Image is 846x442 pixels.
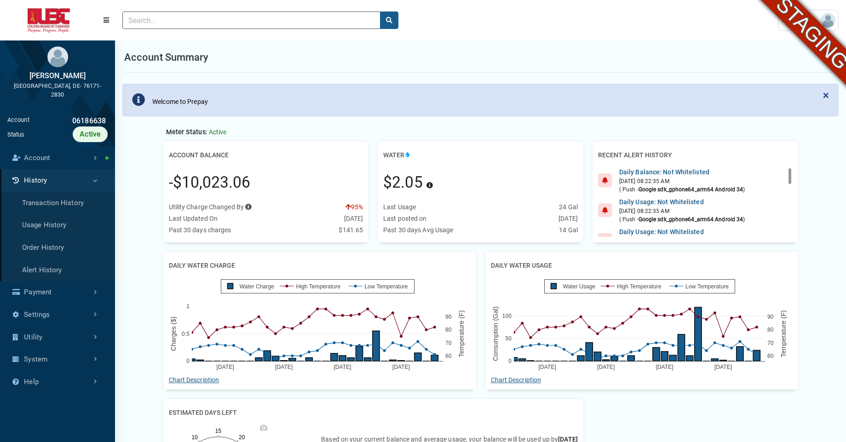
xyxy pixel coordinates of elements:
div: Past 30 days charges [169,225,231,235]
img: ALTSK Logo [7,8,90,33]
div: Last posted on [383,214,426,224]
span: × [823,89,829,102]
div: Daily Usage: Not Whitelisted [619,197,745,207]
div: Welcome to Prepay [152,97,208,107]
div: 24 Gal [559,202,578,212]
h2: Daily Water Charge [169,257,235,274]
h2: Estimated days left [169,404,237,421]
b: Google sdk_gphone64_arm64 Android 34 [639,216,743,223]
div: [GEOGRAPHIC_DATA], DE- 76171-2830 [7,81,108,99]
div: 06186638 [29,115,108,126]
button: Close [814,84,838,106]
div: [DATE] 08:22:35 AM [619,177,745,185]
span: User Settings [782,16,821,25]
div: ( Push - ) [619,185,745,194]
div: Past 30 days Avg Usage [383,225,453,235]
button: search [380,11,398,29]
input: Search [122,11,380,29]
div: Utility Charge Changed By [169,202,252,212]
div: Active [73,126,108,142]
a: User Settings [778,10,839,31]
div: Account [7,115,29,126]
a: Chart Description [491,376,541,384]
div: 14 Gal [559,225,578,235]
span: Active [209,128,227,136]
span: $2.05 [383,173,423,191]
span: Meter Status: [166,128,207,136]
h2: Recent Alert History [598,147,672,164]
div: [DATE] 08:22:35 AM [619,207,745,215]
div: Daily Balance: Not Whitelisted [619,167,745,177]
div: Last Updated On [169,214,218,224]
a: Chart Description [169,376,219,384]
div: [DATE] [558,214,578,224]
div: [PERSON_NAME] [7,70,108,81]
h1: Account Summary [124,50,209,65]
h2: Account Balance [169,147,229,164]
h2: Daily Water Usage [491,257,552,274]
div: $141.65 [339,225,363,235]
h2: Water [383,147,411,164]
span: 95% [345,203,363,211]
div: ( Push - ) [619,215,745,224]
div: Last Usage [383,202,416,212]
div: Daily Usage: Not Whitelisted [619,227,745,237]
b: Google sdk_gphone64_arm64 Android 34 [639,186,743,193]
button: Menu [98,12,115,29]
div: Status [7,130,25,139]
div: -$10,023.06 [169,171,251,194]
div: [DATE] [344,214,363,224]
